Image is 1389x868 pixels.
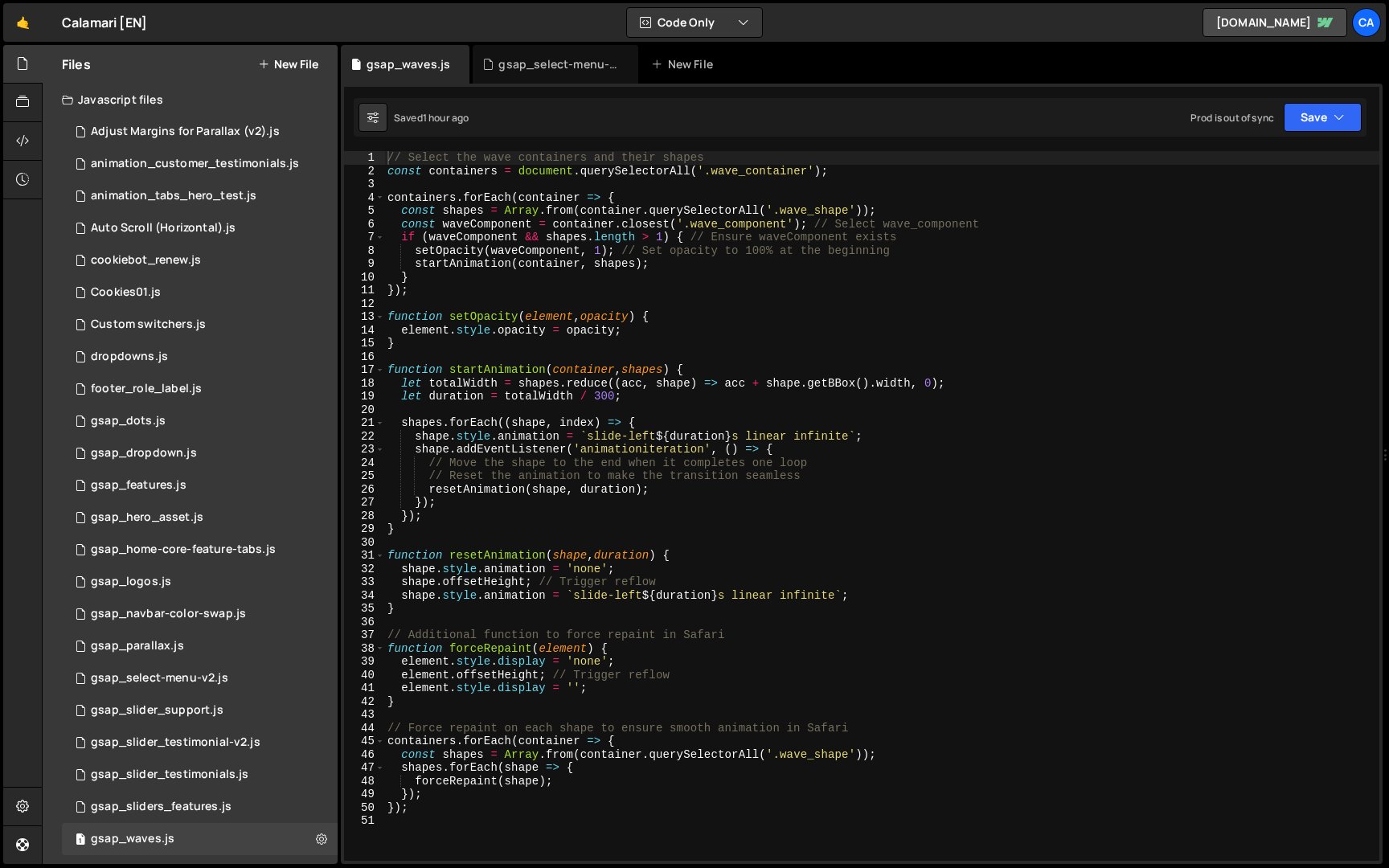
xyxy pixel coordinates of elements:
[344,748,385,762] div: 46
[344,271,385,285] div: 10
[394,111,469,125] div: Saved
[344,443,385,457] div: 23
[62,534,338,566] div: 2818/20132.js
[91,703,223,718] div: gsap_slider_support.js
[344,231,385,244] div: 7
[344,788,385,801] div: 49
[62,55,91,73] h2: Files
[344,191,385,205] div: 4
[91,189,256,203] div: animation_tabs_hero_test.js
[91,125,280,139] div: Adjust Margins for Parallax (v2).js
[1352,8,1381,37] a: Ca
[1203,8,1347,37] a: [DOMAIN_NAME]
[344,403,385,417] div: 20
[62,341,338,373] div: 2818/4789.js
[62,566,338,598] div: 2818/14220.js
[91,157,299,171] div: animation_customer_testimonials.js
[344,695,385,709] div: 42
[62,212,338,244] div: 2818/6726.js
[344,496,385,510] div: 27
[344,616,385,629] div: 36
[1190,111,1274,125] div: Prod is out of sync
[344,204,385,218] div: 5
[344,589,385,603] div: 34
[367,56,450,72] div: gsap_waves.js
[62,13,147,32] div: Calamari [EN]
[344,178,385,191] div: 3
[344,324,385,338] div: 14
[344,416,385,430] div: 21
[344,563,385,576] div: 32
[62,180,338,212] div: 2818/20966.js
[344,510,385,523] div: 28
[91,285,161,300] div: Cookies01.js
[91,800,231,814] div: gsap_sliders_features.js
[344,310,385,324] div: 13
[91,671,228,686] div: gsap_select-menu-v2.js
[62,759,338,791] div: 2818/14190.js
[62,598,338,630] div: 2818/14186.js
[91,221,236,235] div: Auto Scroll (Horizontal).js
[344,682,385,695] div: 41
[344,801,385,815] div: 50
[344,297,385,311] div: 12
[344,337,385,350] div: 15
[344,628,385,642] div: 37
[62,276,338,309] div: 2818/11555.js
[62,791,338,823] div: 2818/16378.js
[344,457,385,470] div: 24
[91,253,201,268] div: cookiebot_renew.js
[91,510,203,525] div: gsap_hero_asset.js
[627,8,762,37] button: Code Only
[91,607,246,621] div: gsap_navbar-color-swap.js
[91,317,206,332] div: Custom switchers.js
[344,257,385,271] div: 9
[344,284,385,297] div: 11
[62,694,338,727] div: 2818/15667.js
[91,768,248,782] div: gsap_slider_testimonials.js
[62,309,338,341] div: 2818/5802.js
[344,390,385,403] div: 19
[62,469,338,502] div: 2818/14191.js
[91,639,184,653] div: gsap_parallax.js
[62,823,338,855] div: gsap_waves.js
[344,483,385,497] div: 26
[62,244,338,276] div: 2818/18525.js
[91,832,174,846] div: gsap_waves.js
[344,350,385,364] div: 16
[62,373,338,405] div: 2818/29474.js
[344,708,385,722] div: 43
[62,727,338,759] div: 2818/20133.js
[344,430,385,444] div: 22
[91,350,168,364] div: dropdowns.js
[43,84,338,116] div: Javascript files
[91,575,171,589] div: gsap_logos.js
[344,775,385,788] div: 48
[344,165,385,178] div: 2
[62,116,338,148] div: 2818/14192.js
[91,414,166,428] div: gsap_dots.js
[3,3,43,42] a: 🤙
[344,218,385,231] div: 6
[344,642,385,656] div: 38
[344,814,385,828] div: 51
[344,669,385,682] div: 40
[344,244,385,258] div: 8
[498,56,619,72] div: gsap_select-menu-v2.js
[344,363,385,377] div: 17
[1284,103,1362,132] button: Save
[62,148,338,180] div: 2818/18172.js
[344,469,385,483] div: 25
[651,56,719,72] div: New File
[62,630,338,662] div: 2818/14189.js
[344,602,385,616] div: 35
[91,735,260,750] div: gsap_slider_testimonial-v2.js
[344,655,385,669] div: 39
[344,735,385,748] div: 45
[344,377,385,391] div: 18
[344,761,385,775] div: 47
[344,536,385,550] div: 30
[344,722,385,735] div: 44
[91,382,202,396] div: footer_role_label.js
